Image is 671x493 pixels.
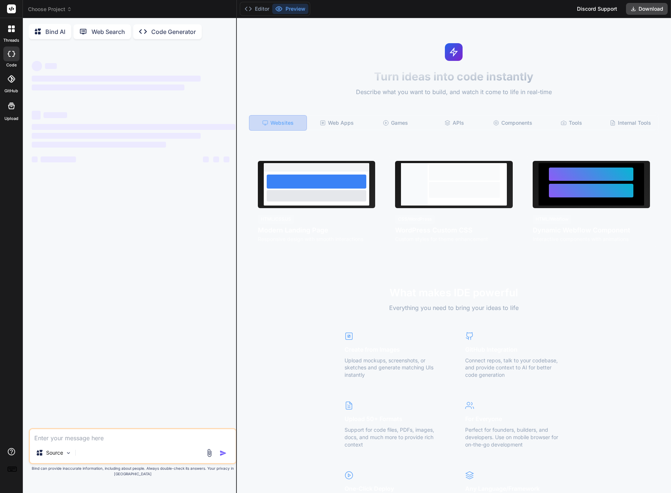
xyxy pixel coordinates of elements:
[367,115,424,131] div: Games
[213,156,219,162] span: ‌
[533,225,650,235] h4: Dynamic Webflow Component
[45,27,65,36] p: Bind AI
[308,115,366,131] div: Web Apps
[241,87,667,97] p: Describe what you want to build, and watch it come to life in real-time
[345,484,442,493] h4: One-Click Deploy
[41,156,76,162] span: ‌
[32,156,38,162] span: ‌
[32,133,201,139] span: ‌
[6,62,17,68] label: code
[272,4,308,14] button: Preview
[32,85,184,90] span: ‌
[32,124,235,130] span: ‌
[29,466,237,477] p: Bind can provide inaccurate information, including about people. Always double-check its answers....
[205,449,214,457] img: attachment
[224,156,229,162] span: ‌
[345,414,442,423] h4: Upload 50+ Formats
[4,116,18,122] label: Upload
[465,414,563,423] h4: For Everyone
[258,215,294,224] div: HTML/CSS/JS
[337,285,571,300] h2: What makes IDE powerful
[533,215,571,224] div: HTML/Webflow
[203,156,209,162] span: ‌
[219,449,227,457] img: icon
[242,4,272,14] button: Editor
[345,345,442,354] h4: Create from Images
[345,426,442,448] p: Support for code files, PDFs, images, docs, and much more to provide rich context
[32,76,201,82] span: ‌
[28,6,72,13] span: Choose Project
[151,27,196,36] p: Code Generator
[395,235,512,243] p: Custom styles for theme enhancement
[465,426,563,448] p: Perfect for founders, builders, and developers. Use on mobile browser for on-the-go development
[32,111,41,120] span: ‌
[465,484,563,493] h4: Any Language/Framework
[258,225,375,235] h4: Modern Landing Page
[337,303,571,312] p: Everything you need to bring your ideas to life
[543,115,600,131] div: Tools
[65,450,72,456] img: Pick Models
[45,63,57,69] span: ‌
[602,115,659,131] div: Internal Tools
[44,112,67,118] span: ‌
[395,215,435,224] div: CSS/WordPress
[32,142,166,148] span: ‌
[32,61,42,71] span: ‌
[46,449,63,456] p: Source
[91,27,125,36] p: Web Search
[4,88,18,94] label: GitHub
[573,3,622,15] div: Discord Support
[3,37,19,44] label: threads
[465,345,563,354] h4: GitHub Integration
[258,235,375,243] p: Responsive design with smooth interactions
[249,115,307,131] div: Websites
[426,115,483,131] div: APIs
[345,357,442,379] p: Upload mockups, screenshots, or sketches and generate matching UIs instantly
[395,225,512,235] h4: WordPress Custom CSS
[533,235,650,243] p: Interactive components with animations
[626,3,668,15] button: Download
[484,115,542,131] div: Components
[241,70,667,83] h1: Turn ideas into code instantly
[465,357,563,379] p: Connect repos, talk to your codebase, and provide context to AI for better code generation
